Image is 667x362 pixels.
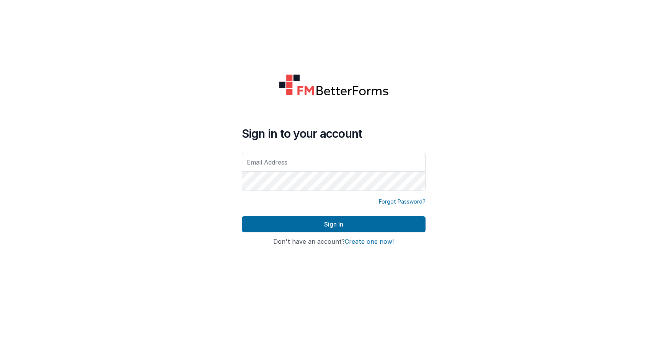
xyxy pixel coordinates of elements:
[345,238,394,245] button: Create one now!
[242,153,426,172] input: Email Address
[242,216,426,232] button: Sign In
[242,127,426,140] h4: Sign in to your account
[242,238,426,245] h4: Don't have an account?
[379,198,426,205] a: Forgot Password?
